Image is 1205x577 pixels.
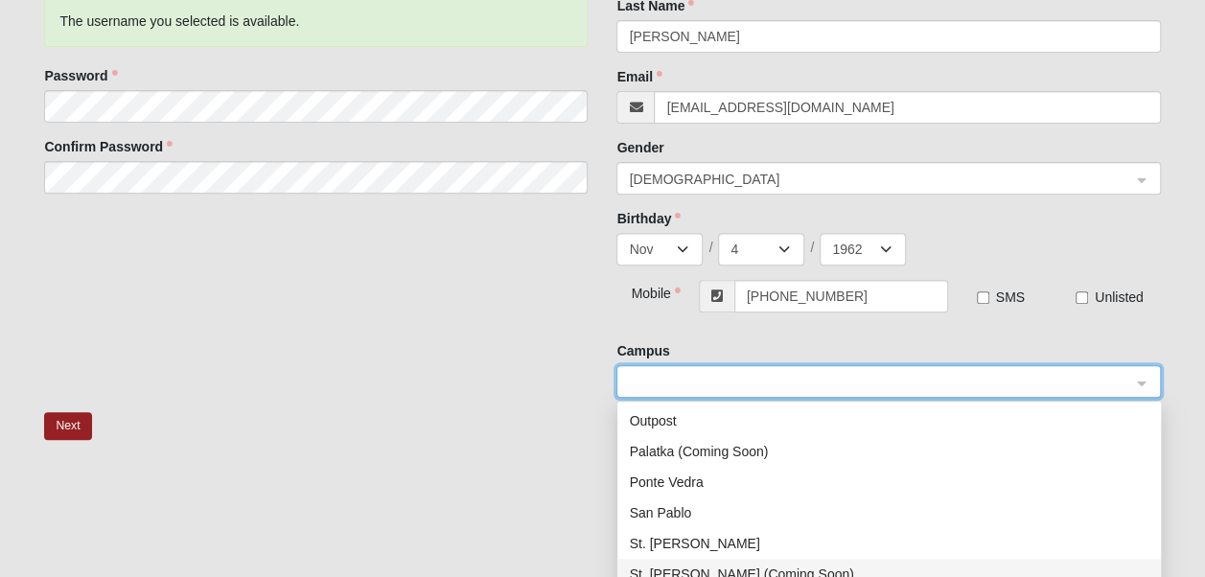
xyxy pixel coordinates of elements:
[617,405,1161,436] div: Outpost
[617,528,1161,559] div: St. Johns
[44,66,117,85] label: Password
[617,497,1161,528] div: San Pablo
[629,169,1130,190] span: Male
[616,209,681,228] label: Birthday
[629,410,1149,431] div: Outpost
[617,436,1161,467] div: Palatka (Coming Soon)
[629,502,1149,523] div: San Pablo
[616,138,663,157] label: Gender
[44,137,173,156] label: Confirm Password
[1095,289,1144,305] span: Unlisted
[977,291,989,304] input: SMS
[629,441,1149,462] div: Palatka (Coming Soon)
[629,472,1149,493] div: Ponte Vedra
[616,341,669,360] label: Campus
[996,289,1025,305] span: SMS
[617,467,1161,497] div: Ponte Vedra
[44,412,91,440] button: Next
[629,533,1149,554] div: St. [PERSON_NAME]
[1076,291,1088,304] input: Unlisted
[616,280,661,303] div: Mobile
[616,67,661,86] label: Email
[708,238,712,257] span: /
[810,238,814,257] span: /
